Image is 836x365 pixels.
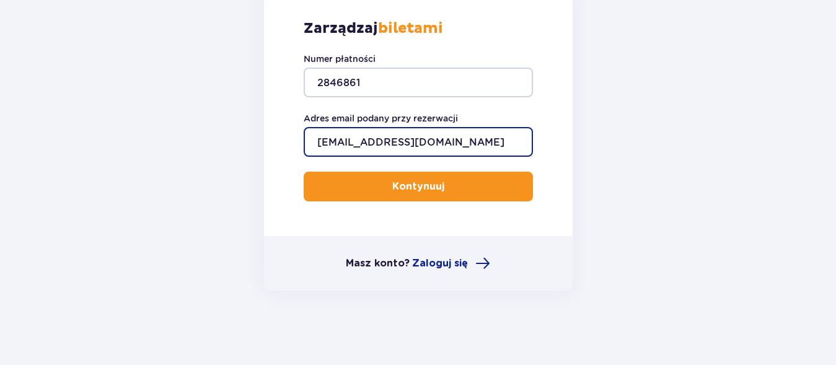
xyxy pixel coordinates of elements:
p: Zarządzaj [304,19,443,38]
p: Masz konto? [346,257,410,270]
a: Zaloguj się [412,256,490,271]
label: Numer płatności [304,53,376,65]
button: Kontynuuj [304,172,533,201]
label: Adres email podany przy rezerwacji [304,112,458,125]
p: Kontynuuj [392,180,444,193]
span: Zaloguj się [412,257,468,270]
strong: biletami [378,19,443,38]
